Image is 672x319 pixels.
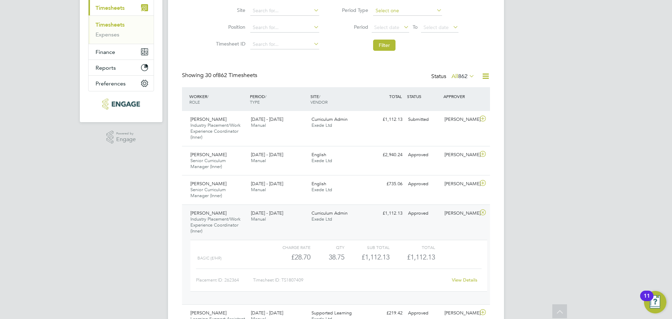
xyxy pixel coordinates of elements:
[106,131,136,144] a: Powered byEngage
[89,60,154,75] button: Reports
[214,24,245,30] label: Position
[423,24,449,30] span: Select date
[310,99,328,105] span: VENDOR
[311,116,348,122] span: Curriculum Admin
[190,181,226,187] span: [PERSON_NAME]
[374,24,399,30] span: Select date
[96,49,115,55] span: Finance
[197,256,222,261] span: Basic (£/HR)
[405,114,442,125] div: Submitted
[89,44,154,60] button: Finance
[311,187,332,193] span: Exede Ltd
[369,114,405,125] div: £1,112.13
[311,122,332,128] span: Exede Ltd
[309,90,369,108] div: SITE
[251,122,266,128] span: Manual
[310,243,344,251] div: QTY
[405,90,442,103] div: STATUS
[407,253,435,261] span: £1,112.13
[205,72,218,79] span: 30 of
[442,149,478,161] div: [PERSON_NAME]
[251,310,283,316] span: [DATE] - [DATE]
[311,310,352,316] span: Supported Learning
[205,72,257,79] span: 862 Timesheets
[250,23,319,33] input: Search for...
[190,158,226,169] span: Senior Curriculum Manager (Inner)
[337,7,368,13] label: Period Type
[265,243,310,251] div: Charge rate
[190,152,226,158] span: [PERSON_NAME]
[369,178,405,190] div: £735.06
[189,99,200,105] span: ROLE
[251,187,266,193] span: Manual
[344,243,390,251] div: Sub Total
[311,152,326,158] span: English
[190,122,240,140] span: Industry Placement/Work Experience Coordinator (Inner)
[214,41,245,47] label: Timesheet ID
[311,210,348,216] span: Curriculum Admin
[190,187,226,199] span: Senior Curriculum Manager (Inner)
[207,93,209,99] span: /
[190,210,226,216] span: [PERSON_NAME]
[311,158,332,164] span: Exede Ltd
[442,178,478,190] div: [PERSON_NAME]
[251,210,283,216] span: [DATE] - [DATE]
[390,243,435,251] div: Total
[369,208,405,219] div: £1,112.13
[190,216,240,234] span: Industry Placement/Work Experience Coordinator (Inner)
[644,291,666,313] button: Open Resource Center, 11 new notifications
[451,73,475,80] label: All
[96,5,125,11] span: Timesheets
[251,116,283,122] span: [DATE] - [DATE]
[96,21,125,28] a: Timesheets
[89,76,154,91] button: Preferences
[88,98,154,110] a: Go to home page
[248,90,309,108] div: PERIOD
[411,22,420,32] span: To
[369,149,405,161] div: £2,940.24
[250,99,260,105] span: TYPE
[188,90,248,108] div: WORKER
[251,158,266,164] span: Manual
[190,116,226,122] span: [PERSON_NAME]
[96,31,119,38] a: Expenses
[196,275,253,286] div: Placement ID: 262364
[96,80,126,87] span: Preferences
[116,137,136,143] span: Engage
[102,98,140,110] img: xede-logo-retina.png
[265,251,310,263] div: £28.70
[405,208,442,219] div: Approved
[452,277,477,283] a: View Details
[251,152,283,158] span: [DATE] - [DATE]
[251,216,266,222] span: Manual
[337,24,368,30] label: Period
[405,149,442,161] div: Approved
[442,208,478,219] div: [PERSON_NAME]
[319,93,320,99] span: /
[116,131,136,137] span: Powered by
[458,73,468,80] span: 862
[190,310,226,316] span: [PERSON_NAME]
[265,93,266,99] span: /
[405,178,442,190] div: Approved
[373,6,442,16] input: Select one
[251,181,283,187] span: [DATE] - [DATE]
[182,72,259,79] div: Showing
[344,251,390,263] div: £1,112.13
[442,90,478,103] div: APPROVER
[369,307,405,319] div: £219.42
[373,40,395,51] button: Filter
[405,307,442,319] div: Approved
[389,93,402,99] span: TOTAL
[644,296,650,305] div: 11
[250,6,319,16] input: Search for...
[310,251,344,263] div: 38.75
[442,307,478,319] div: [PERSON_NAME]
[253,275,447,286] div: Timesheet ID: TS1807409
[442,114,478,125] div: [PERSON_NAME]
[214,7,245,13] label: Site
[89,15,154,44] div: Timesheets
[250,40,319,49] input: Search for...
[311,181,326,187] span: English
[96,64,116,71] span: Reports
